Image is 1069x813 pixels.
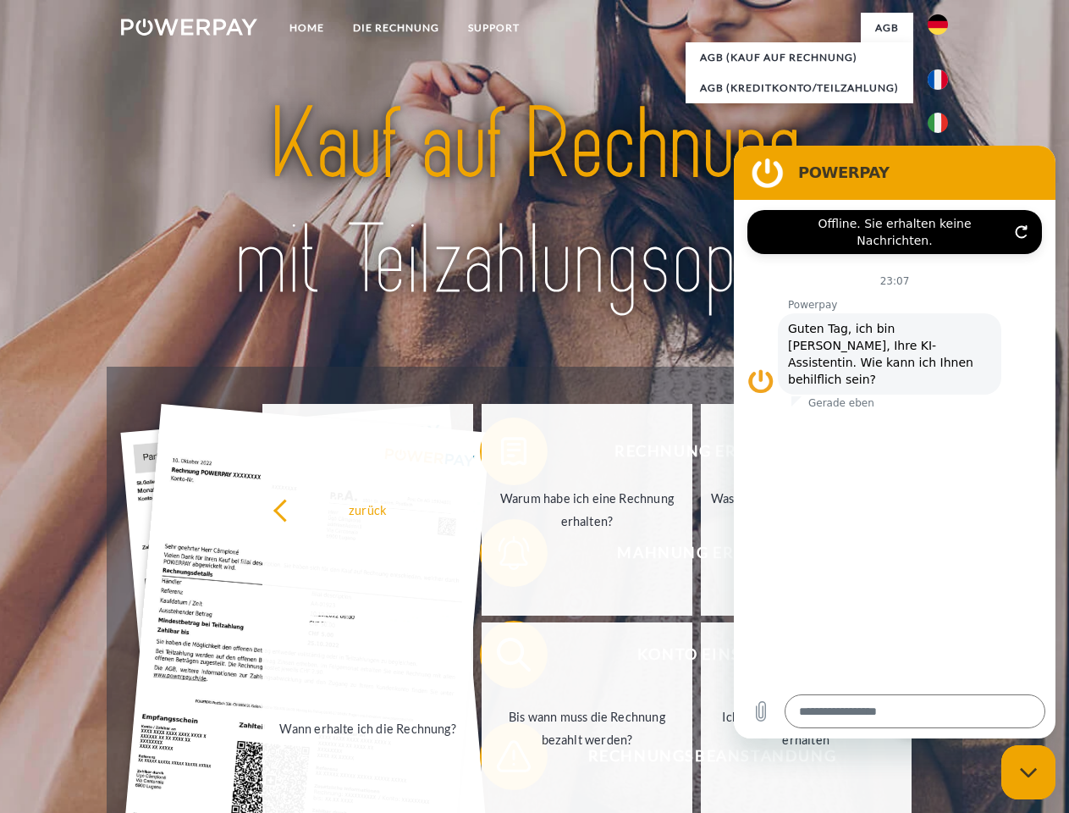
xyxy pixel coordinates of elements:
a: DIE RECHNUNG [339,13,454,43]
div: Wann erhalte ich die Rechnung? [273,716,463,739]
a: Home [275,13,339,43]
div: zurück [273,498,463,521]
iframe: Messaging-Fenster [734,146,1055,738]
div: Warum habe ich eine Rechnung erhalten? [492,487,682,533]
a: AGB (Kreditkonto/Teilzahlung) [686,73,913,103]
a: AGB (Kauf auf Rechnung) [686,42,913,73]
div: Ich habe nur eine Teillieferung erhalten [711,705,901,751]
div: Was habe ich noch offen, ist meine Zahlung eingegangen? [711,487,901,533]
img: logo-powerpay-white.svg [121,19,257,36]
img: title-powerpay_de.svg [162,81,907,324]
iframe: Schaltfläche zum Öffnen des Messaging-Fensters; Konversation läuft [1001,745,1055,799]
img: it [928,113,948,133]
img: fr [928,69,948,90]
a: SUPPORT [454,13,534,43]
img: de [928,14,948,35]
a: Was habe ich noch offen, ist meine Zahlung eingegangen? [701,404,912,616]
div: Bis wann muss die Rechnung bezahlt werden? [492,705,682,751]
a: agb [861,13,913,43]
